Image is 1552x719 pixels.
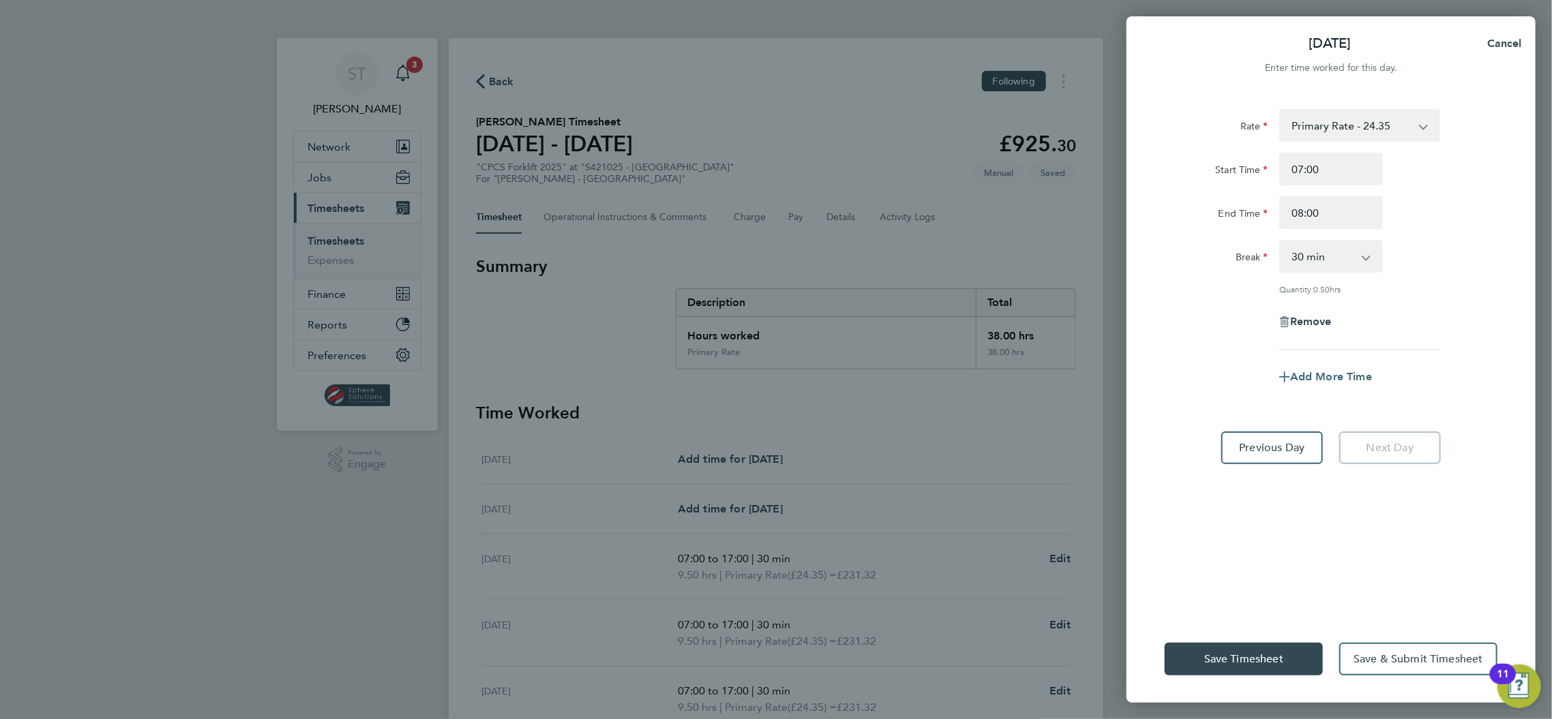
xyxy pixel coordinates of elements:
[1497,674,1509,692] div: 11
[1236,251,1268,267] label: Break
[1290,315,1332,328] span: Remove
[1309,34,1352,53] p: [DATE]
[1279,284,1440,294] div: Quantity: hrs
[1126,60,1536,76] div: Enter time worked for this day.
[1221,431,1323,464] button: Previous Day
[1219,207,1268,224] label: End Time
[1339,643,1497,675] button: Save & Submit Timesheet
[1483,37,1522,50] span: Cancel
[1313,284,1330,294] span: 0.50
[1240,441,1305,455] span: Previous Day
[1279,153,1383,185] input: E.g. 08:00
[1279,196,1383,229] input: E.g. 18:00
[1215,164,1268,180] label: Start Time
[1204,652,1283,666] span: Save Timesheet
[1354,652,1483,666] span: Save & Submit Timesheet
[1465,30,1536,57] button: Cancel
[1290,370,1372,383] span: Add More Time
[1240,120,1268,136] label: Rate
[1279,371,1372,382] button: Add More Time
[1279,316,1332,327] button: Remove
[1165,643,1323,675] button: Save Timesheet
[1497,664,1541,708] button: Open Resource Center, 11 new notifications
